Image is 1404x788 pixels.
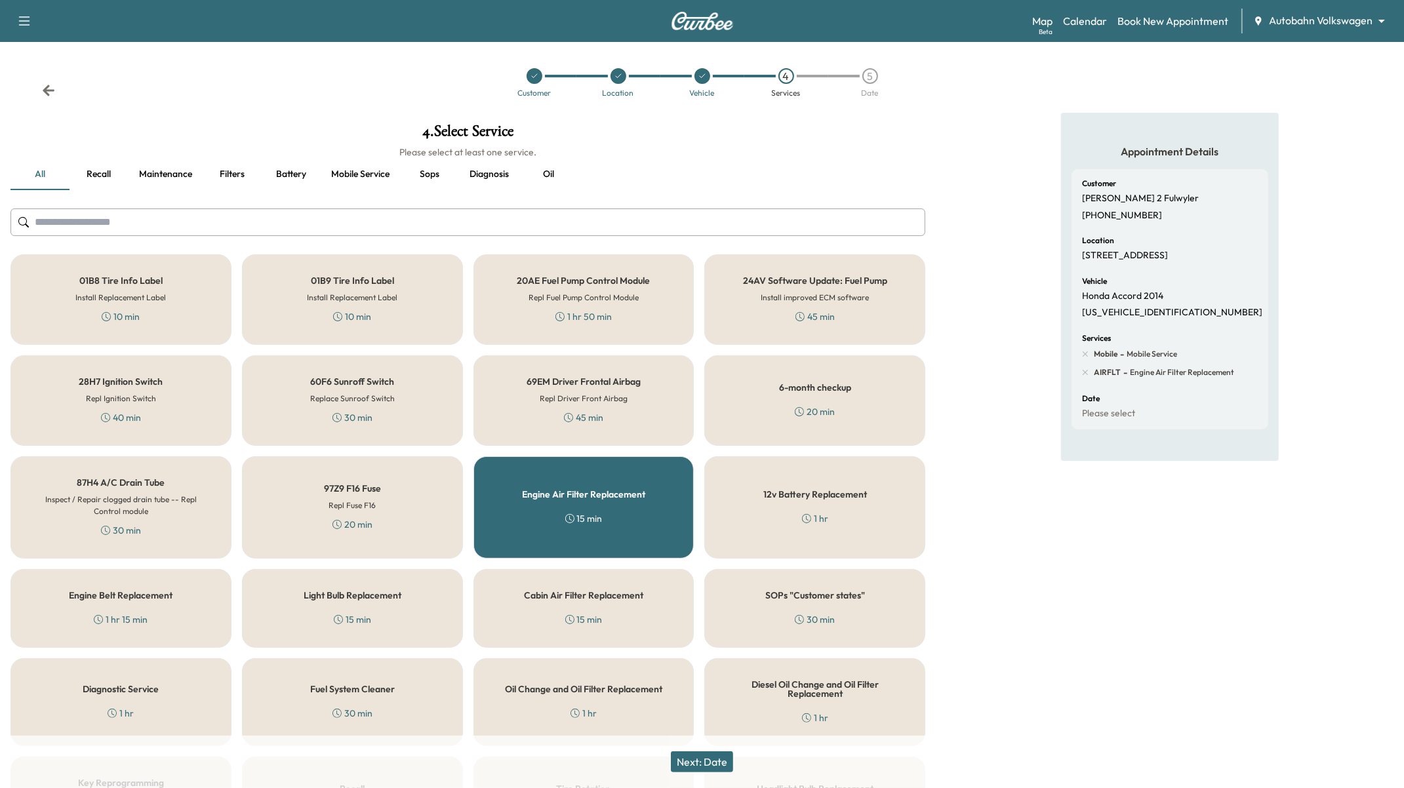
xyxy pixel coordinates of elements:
[203,159,262,190] button: Filters
[743,276,887,285] h5: 24AV Software Update: Fuel Pump
[77,478,165,487] h5: 87H4 A/C Drain Tube
[1117,347,1124,361] span: -
[310,377,394,386] h5: 60F6 Sunroff Switch
[70,159,129,190] button: Recall
[400,159,459,190] button: Sops
[10,146,925,159] h6: Please select at least one service.
[459,159,519,190] button: Diagnosis
[519,159,578,190] button: Oil
[334,613,371,626] div: 15 min
[262,159,321,190] button: Battery
[522,490,645,499] h5: Engine Air Filter Replacement
[571,707,597,720] div: 1 hr
[332,518,372,531] div: 20 min
[517,89,551,97] div: Customer
[1082,395,1100,403] h6: Date
[69,591,172,600] h5: Engine Belt Replacement
[75,292,166,304] h6: Install Replacement Label
[565,512,603,525] div: 15 min
[333,310,371,323] div: 10 min
[772,89,801,97] div: Services
[555,310,612,323] div: 1 hr 50 min
[1082,210,1162,222] p: [PHONE_NUMBER]
[108,707,134,720] div: 1 hr
[761,292,869,304] h6: Install improved ECM software
[332,707,372,720] div: 30 min
[1039,27,1053,37] div: Beta
[42,84,55,97] div: Back
[1082,277,1107,285] h6: Vehicle
[795,405,835,418] div: 20 min
[79,377,163,386] h5: 28H7 Ignition Switch
[779,383,851,392] h5: 6-month checkup
[321,159,400,190] button: Mobile service
[527,377,641,386] h5: 69EM Driver Frontal Airbag
[802,711,828,724] div: 1 hr
[332,411,372,424] div: 30 min
[1117,13,1228,29] a: Book New Appointment
[690,89,715,97] div: Vehicle
[1082,237,1114,245] h6: Location
[1127,367,1234,378] span: Engine Air Filter Replacement
[32,494,210,517] h6: Inspect / Repair clogged drain tube -- Repl Control module
[129,159,203,190] button: Maintenance
[671,12,734,30] img: Curbee Logo
[765,591,865,600] h5: SOPs "Customer states"
[565,613,603,626] div: 15 min
[1032,13,1053,29] a: MapBeta
[517,276,651,285] h5: 20AE Fuel Pump Control Module
[1063,13,1107,29] a: Calendar
[304,591,401,600] h5: Light Bulb Replacement
[1082,290,1163,302] p: Honda Accord 2014
[564,411,603,424] div: 45 min
[102,310,140,323] div: 10 min
[862,68,878,84] div: 5
[10,159,925,190] div: basic tabs example
[311,276,394,285] h5: 01B9 Tire Info Label
[307,292,397,304] h6: Install Replacement Label
[86,393,156,404] h6: Repl Ignition Switch
[1269,13,1373,28] span: Autobahn Volkswagen
[10,123,925,146] h1: 4 . Select Service
[1094,367,1121,378] span: AIRFLT
[529,292,639,304] h6: Repl Fuel Pump Control Module
[324,484,381,493] h5: 97Z9 F16 Fuse
[1082,307,1262,319] p: [US_VEHICLE_IDENTIFICATION_NUMBER]
[1124,349,1177,359] span: Mobile Service
[795,310,835,323] div: 45 min
[671,751,733,772] button: Next: Date
[1072,144,1268,159] h5: Appointment Details
[1082,180,1116,187] h6: Customer
[83,684,159,694] h5: Diagnostic Service
[1094,349,1117,359] span: Mobile
[778,68,794,84] div: 4
[802,512,828,525] div: 1 hr
[862,89,879,97] div: Date
[1082,408,1135,420] p: Please select
[726,680,904,698] h5: Diesel Oil Change and Oil Filter Replacement
[763,490,867,499] h5: 12v Battery Replacement
[101,524,141,537] div: 30 min
[310,684,395,694] h5: Fuel System Cleaner
[603,89,634,97] div: Location
[10,159,70,190] button: all
[1121,366,1127,379] span: -
[1082,334,1111,342] h6: Services
[79,276,163,285] h5: 01B8 Tire Info Label
[94,613,148,626] div: 1 hr 15 min
[1082,193,1199,205] p: [PERSON_NAME] 2 Fulwyler
[795,613,835,626] div: 30 min
[101,411,141,424] div: 40 min
[310,393,395,404] h6: Replace Sunroof Switch
[329,500,376,511] h6: Repl Fuse F16
[505,684,662,694] h5: Oil Change and Oil Filter Replacement
[540,393,628,404] h6: Repl Driver Front Airbag
[524,591,643,600] h5: Cabin Air Filter Replacement
[1082,250,1168,262] p: [STREET_ADDRESS]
